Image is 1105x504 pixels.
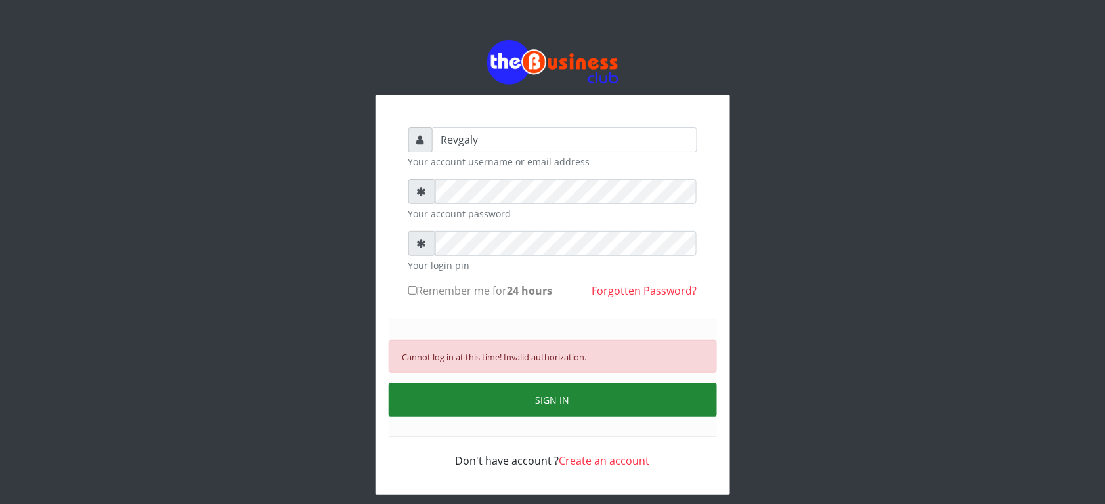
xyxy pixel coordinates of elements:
[508,283,553,298] b: 24 hours
[408,259,697,272] small: Your login pin
[592,283,697,298] a: Forgotten Password?
[559,453,650,468] a: Create an account
[408,283,553,299] label: Remember me for
[408,207,697,220] small: Your account password
[433,127,697,152] input: Username or email address
[402,351,587,363] small: Cannot log in at this time! Invalid authorization.
[408,155,697,169] small: Your account username or email address
[389,383,717,417] button: SIGN IN
[408,286,417,295] input: Remember me for24 hours
[408,437,697,469] div: Don't have account ?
